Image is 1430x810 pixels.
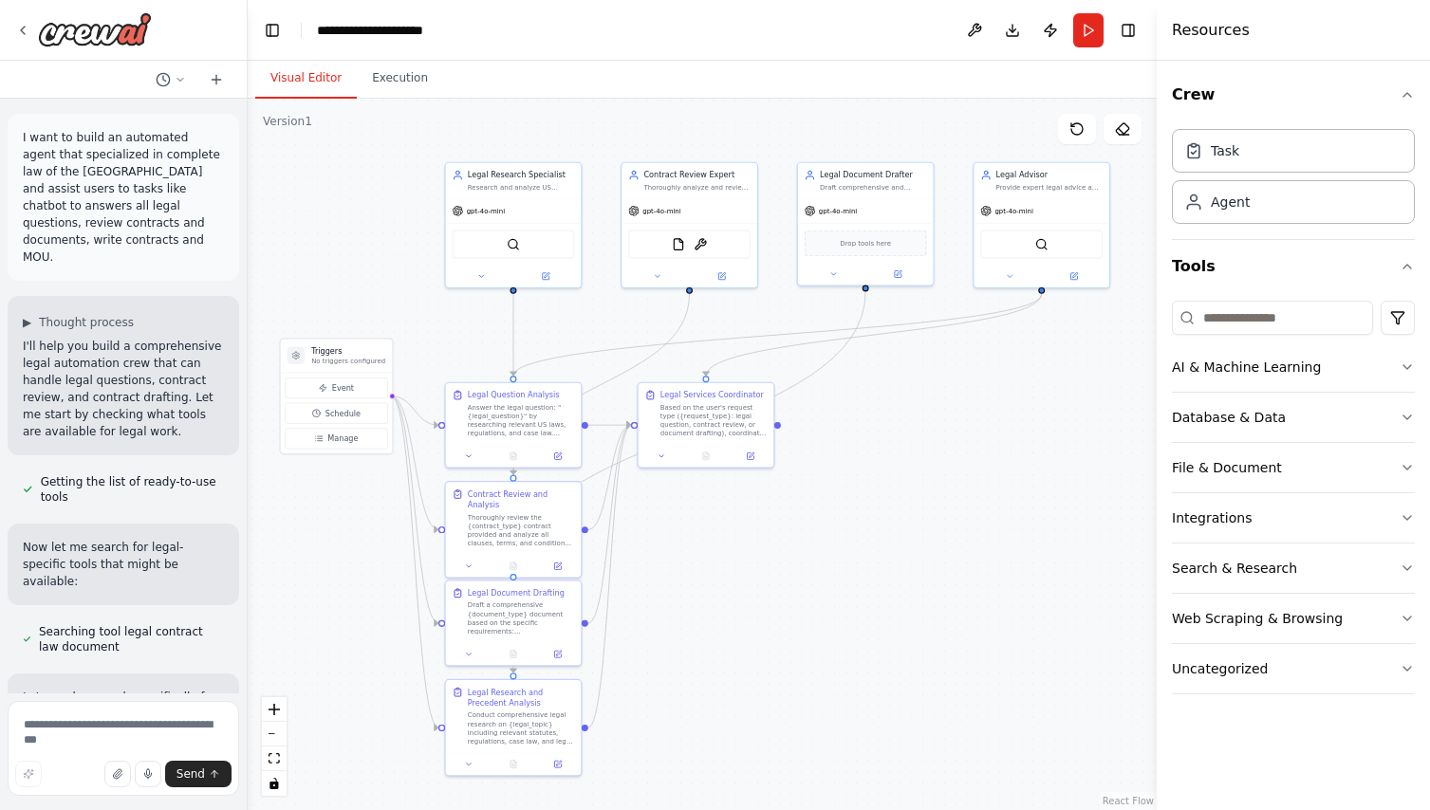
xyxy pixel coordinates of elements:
button: No output available [490,450,536,463]
g: Edge from 667e8257-cb4c-4f2a-8c0a-2ce18b7e4de4 to 9c692fd8-1682-4af6-a897-ae14fa08dfb8 [588,419,631,431]
g: Edge from aee047e4-f4b4-4ed9-a8b4-53be14deeee1 to 9c692fd8-1682-4af6-a897-ae14fa08dfb8 [700,294,1047,376]
button: Click to speak your automation idea [135,761,161,787]
div: TriggersNo triggers configuredEventScheduleManage [279,338,393,454]
div: Database & Data [1172,408,1286,427]
span: ▶ [23,315,31,330]
div: Tools [1172,293,1415,709]
div: Conduct comprehensive legal research on {legal_topic} including relevant statutes, regulations, c... [468,710,575,746]
div: Legal Document DraftingDraft a comprehensive {document_type} document based on the specific requi... [444,580,582,666]
button: Crew [1172,68,1415,121]
div: Draft comprehensive and legally sound {document_type} documents including contracts, MOUs, legal ... [820,183,927,192]
g: Edge from aee047e4-f4b4-4ed9-a8b4-53be14deeee1 to 667e8257-cb4c-4f2a-8c0a-2ce18b7e4de4 [508,294,1047,376]
button: Open in side panel [691,269,753,283]
img: FileReadTool [672,238,685,251]
div: Legal Document Drafter [820,170,927,181]
button: Web Scraping & Browsing [1172,594,1415,643]
button: No output available [490,560,536,573]
button: Open in side panel [514,269,577,283]
div: Based on the user's request type ({request_type}: legal question, contract review, or document dr... [660,403,768,438]
button: zoom in [262,697,287,722]
p: Now let me search for legal-specific tools that might be available: [23,539,224,590]
g: Edge from triggers to 667e8257-cb4c-4f2a-8c0a-2ce18b7e4de4 [391,391,438,431]
div: Contract Review Expert [643,170,751,181]
button: No output available [490,758,536,771]
button: AI & Machine Learning [1172,342,1415,392]
div: Web Scraping & Browsing [1172,609,1343,628]
div: Uncategorized [1172,659,1268,678]
h4: Resources [1172,19,1250,42]
span: gpt-4o-mini [994,207,1032,215]
a: React Flow attribution [1103,796,1154,806]
p: I'll help you build a comprehensive legal automation crew that can handle legal questions, contra... [23,338,224,440]
div: Legal Research and Precedent AnalysisConduct comprehensive legal research on {legal_topic} includ... [444,679,582,777]
div: Agent [1211,193,1250,212]
div: Task [1211,141,1239,160]
span: Drop tools here [840,238,891,249]
nav: breadcrumb [317,21,458,40]
g: Edge from 1565a693-a22e-4470-8769-5c29529d4ce0 to 9c692fd8-1682-4af6-a897-ae14fa08dfb8 [588,419,631,733]
button: Manage [285,428,387,449]
div: Version 1 [263,114,312,129]
button: Open in side panel [539,450,577,463]
div: React Flow controls [262,697,287,796]
button: Switch to previous chat [148,68,194,91]
button: File & Document [1172,443,1415,492]
button: Upload files [104,761,131,787]
div: Legal Document DrafterDraft comprehensive and legally sound {document_type} documents including c... [797,162,935,286]
span: Searching tool legal contract law document [39,624,224,654]
span: gpt-4o-mini [642,207,680,215]
div: Crew [1172,121,1415,239]
div: Contract Review and AnalysisThoroughly review the {contract_type} contract provided and analyze a... [444,481,582,579]
img: SerperDevTool [507,238,520,251]
p: No triggers configured [311,357,385,365]
button: ▶Thought process [23,315,134,330]
div: Legal Services CoordinatorBased on the user's request type ({request_type}: legal question, contr... [637,382,774,469]
button: Execution [357,59,443,99]
div: Search & Research [1172,559,1297,578]
span: Thought process [39,315,134,330]
img: SerperDevTool [1035,238,1049,251]
button: Open in side panel [1043,269,1105,283]
button: Event [285,377,387,398]
button: Open in side panel [539,758,577,771]
div: Legal Question Analysis [468,390,560,401]
span: Event [332,382,354,394]
button: Open in side panel [732,450,770,463]
span: Manage [327,433,358,445]
button: Uncategorized [1172,644,1415,693]
button: Schedule [285,403,387,424]
div: Legal Services Coordinator [660,390,764,401]
div: Provide expert legal advice and answers to questions about {legal_question} under US law. Analyze... [996,183,1104,192]
p: Let me also search specifically for search and research tools: [23,689,224,723]
button: Tools [1172,240,1415,293]
span: gpt-4o-mini [819,207,857,215]
span: Send [176,766,205,782]
button: Integrations [1172,493,1415,543]
button: Search & Research [1172,543,1415,593]
div: Contract Review and Analysis [468,488,575,510]
g: Edge from d87f64b1-c975-4193-9fa4-e4c64b8cf46b to 1565a693-a22e-4470-8769-5c29529d4ce0 [508,294,519,673]
div: Legal Research SpecialistResearch and analyze US federal and state laws, legal precedents, and re... [444,162,582,288]
div: Legal Research and Precedent Analysis [468,687,575,709]
button: Improve this prompt [15,761,42,787]
div: Legal Document Drafting [468,588,565,599]
h3: Triggers [311,345,385,357]
div: Legal Advisor [996,170,1104,181]
button: Visual Editor [255,59,357,99]
button: No output available [490,648,536,661]
g: Edge from triggers to 7e8b2ea6-c467-4f30-a86c-35a956938f1b [391,391,438,535]
button: Hide right sidebar [1115,17,1142,44]
div: Answer the legal question: "{legal_question}" by researching relevant US laws, regulations, and c... [468,403,575,438]
div: File & Document [1172,458,1282,477]
span: Schedule [325,408,361,419]
button: fit view [262,746,287,771]
div: Legal Question AnalysisAnswer the legal question: "{legal_question}" by researching relevant US l... [444,382,582,469]
div: Contract Review ExpertThoroughly analyze and review {contract_type} contracts and legal documents... [621,162,758,288]
button: Open in side panel [539,560,577,573]
span: gpt-4o-mini [467,207,505,215]
div: AI & Machine Learning [1172,358,1321,377]
button: toggle interactivity [262,771,287,796]
button: Open in side panel [539,648,577,661]
div: Draft a comprehensive {document_type} document based on the specific requirements: {specific_requ... [468,600,575,635]
div: Legal AdvisorProvide expert legal advice and answers to questions about {legal_question} under US... [973,162,1110,288]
